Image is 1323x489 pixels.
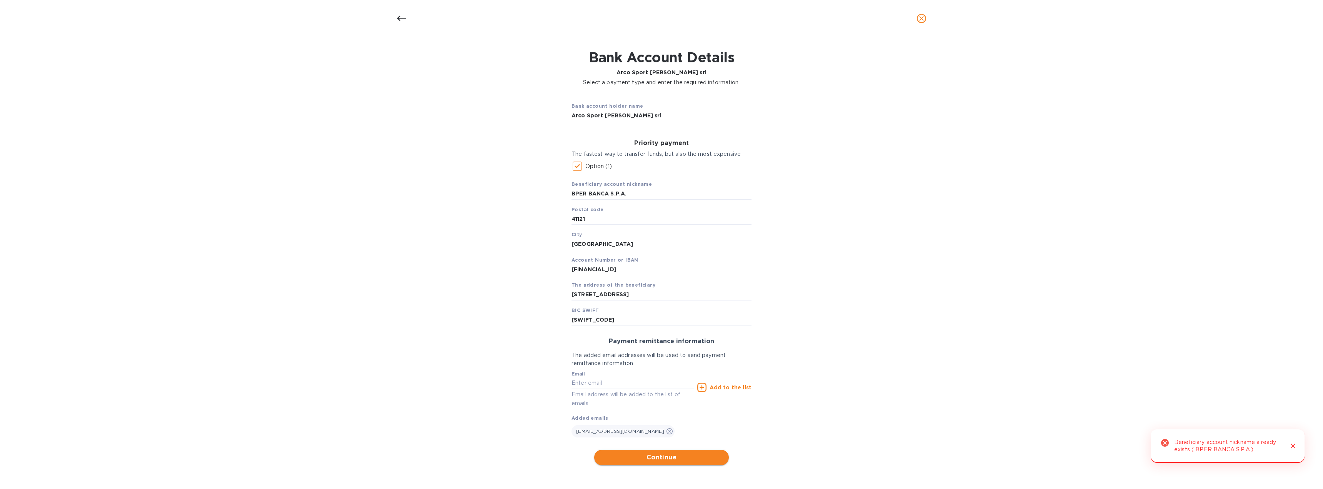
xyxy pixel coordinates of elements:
span: Continue [600,453,723,462]
input: Beneficiary account nickname [572,188,751,200]
input: The address of the beneficiary [572,289,751,300]
h3: Priority payment [572,140,751,147]
button: Continue [594,450,729,465]
h3: Payment remittance information [572,338,751,345]
b: Added emails [572,415,608,421]
b: Postal code [572,207,603,212]
b: Account Number or IBAN [572,257,638,263]
div: Beneficiary account nickname already exists ( BPER BANCA S.P.A.) [1174,436,1282,457]
div: [EMAIL_ADDRESS][DOMAIN_NAME] [572,425,675,437]
b: The address of the beneficiary [572,282,655,288]
b: Arco Sport [PERSON_NAME] srl [617,69,706,75]
u: Add to the list [710,384,751,391]
b: Beneficiary account nickname [572,181,652,187]
p: The fastest way to transfer funds, but also the most expensive [572,150,751,158]
button: Close [1288,441,1298,451]
p: Select a payment type and enter the required information. [583,78,740,87]
p: Email address will be added to the list of emails [572,390,694,408]
input: Account Number or IBAN [572,264,751,275]
label: Email [572,372,585,376]
input: City [572,239,751,250]
span: [EMAIL_ADDRESS][DOMAIN_NAME] [576,428,664,434]
p: The added email addresses will be used to send payment remittance information. [572,351,751,367]
b: City [572,232,582,237]
h1: Bank Account Details [583,49,740,65]
input: BIC SWIFT [572,314,751,326]
input: Postal code [572,213,751,225]
p: Option (1) [585,162,612,170]
b: BIC SWIFT [572,307,599,313]
b: Bank account holder name [572,103,643,109]
button: close [912,9,931,28]
input: Enter email [572,377,694,389]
